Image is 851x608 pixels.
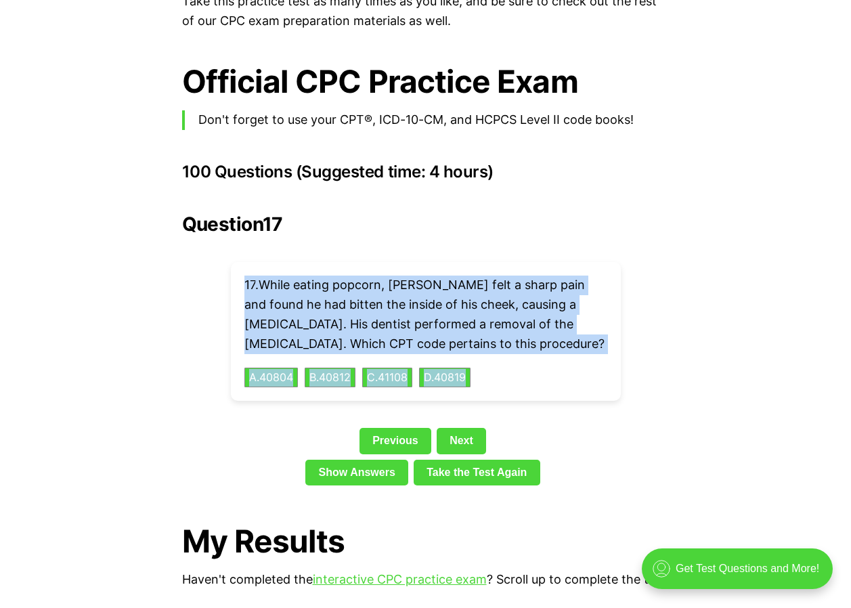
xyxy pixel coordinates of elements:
a: Previous [359,428,431,454]
h3: 100 Questions (Suggested time: 4 hours) [182,162,670,181]
button: D.40819 [419,368,471,388]
p: 17 . While eating popcorn, [PERSON_NAME] felt a sharp pain and found he had bitten the inside of ... [244,276,607,353]
blockquote: Don't forget to use your CPT®, ICD-10-CM, and HCPCS Level II code books! [182,110,670,130]
button: C.41108 [362,368,412,388]
h2: Question 17 [182,213,670,235]
a: Next [437,428,486,454]
button: B.40812 [305,368,355,388]
h1: Official CPC Practice Exam [182,64,670,100]
p: Haven't completed the ? Scroll up to complete the test! [182,570,670,590]
a: Take the Test Again [414,460,540,485]
h1: My Results [182,523,670,559]
button: A.40804 [244,368,298,388]
a: interactive CPC practice exam [313,572,487,586]
a: Show Answers [305,460,408,485]
iframe: portal-trigger [630,542,851,608]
